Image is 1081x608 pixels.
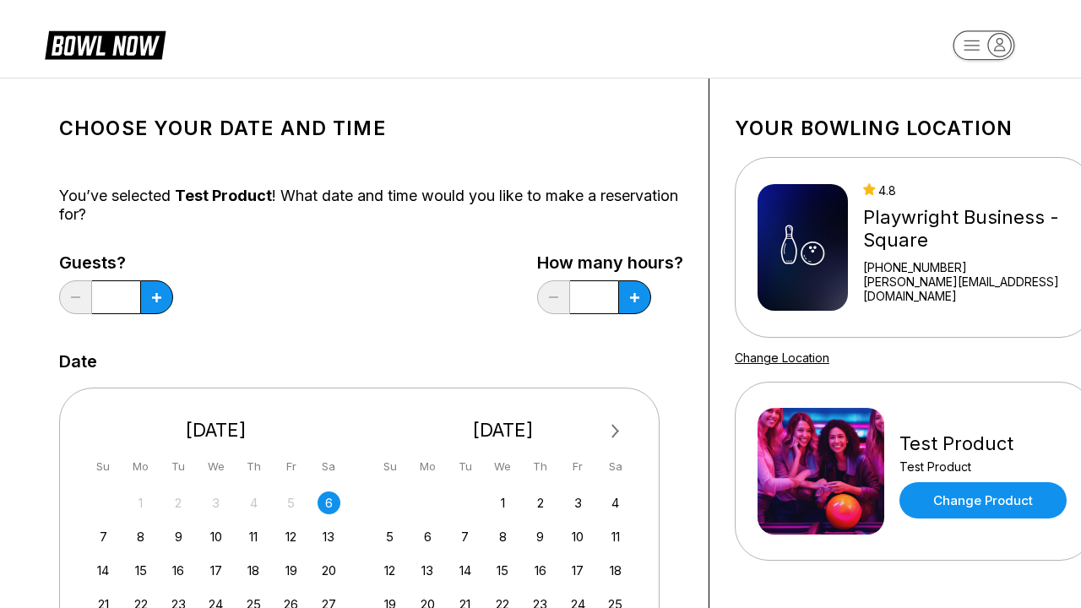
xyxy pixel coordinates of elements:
[167,491,190,514] div: Not available Tuesday, September 2nd, 2025
[567,491,589,514] div: Choose Friday, October 3rd, 2025
[567,455,589,478] div: Fr
[604,559,627,582] div: Choose Saturday, October 18th, 2025
[735,350,829,365] a: Change Location
[204,455,227,478] div: We
[863,274,1071,303] a: [PERSON_NAME][EMAIL_ADDRESS][DOMAIN_NAME]
[454,559,476,582] div: Choose Tuesday, October 14th, 2025
[175,187,272,204] span: Test Product
[899,432,1067,455] div: Test Product
[537,253,683,272] label: How many hours?
[85,419,347,442] div: [DATE]
[204,559,227,582] div: Choose Wednesday, September 17th, 2025
[529,455,551,478] div: Th
[454,455,476,478] div: Tu
[92,455,115,478] div: Su
[416,525,439,548] div: Choose Monday, October 6th, 2025
[529,525,551,548] div: Choose Thursday, October 9th, 2025
[492,559,514,582] div: Choose Wednesday, October 15th, 2025
[242,559,265,582] div: Choose Thursday, September 18th, 2025
[318,559,340,582] div: Choose Saturday, September 20th, 2025
[242,455,265,478] div: Th
[863,260,1071,274] div: [PHONE_NUMBER]
[899,482,1067,518] a: Change Product
[92,559,115,582] div: Choose Sunday, September 14th, 2025
[416,559,439,582] div: Choose Monday, October 13th, 2025
[758,184,848,311] img: Playwright Business - Square
[129,491,152,514] div: Not available Monday, September 1st, 2025
[129,559,152,582] div: Choose Monday, September 15th, 2025
[529,559,551,582] div: Choose Thursday, October 16th, 2025
[280,559,302,582] div: Choose Friday, September 19th, 2025
[167,559,190,582] div: Choose Tuesday, September 16th, 2025
[59,117,683,140] h1: Choose your Date and time
[318,525,340,548] div: Choose Saturday, September 13th, 2025
[204,525,227,548] div: Choose Wednesday, September 10th, 2025
[454,525,476,548] div: Choose Tuesday, October 7th, 2025
[318,491,340,514] div: Choose Saturday, September 6th, 2025
[204,491,227,514] div: Not available Wednesday, September 3rd, 2025
[378,559,401,582] div: Choose Sunday, October 12th, 2025
[604,491,627,514] div: Choose Saturday, October 4th, 2025
[567,559,589,582] div: Choose Friday, October 17th, 2025
[863,206,1071,252] div: Playwright Business - Square
[604,525,627,548] div: Choose Saturday, October 11th, 2025
[567,525,589,548] div: Choose Friday, October 10th, 2025
[242,525,265,548] div: Choose Thursday, September 11th, 2025
[863,183,1071,198] div: 4.8
[372,419,634,442] div: [DATE]
[280,491,302,514] div: Not available Friday, September 5th, 2025
[492,455,514,478] div: We
[280,455,302,478] div: Fr
[604,455,627,478] div: Sa
[529,491,551,514] div: Choose Thursday, October 2nd, 2025
[59,352,97,371] label: Date
[242,491,265,514] div: Not available Thursday, September 4th, 2025
[378,455,401,478] div: Su
[492,491,514,514] div: Choose Wednesday, October 1st, 2025
[59,253,173,272] label: Guests?
[492,525,514,548] div: Choose Wednesday, October 8th, 2025
[280,525,302,548] div: Choose Friday, September 12th, 2025
[167,455,190,478] div: Tu
[899,459,1067,474] div: Test Product
[602,418,629,445] button: Next Month
[129,455,152,478] div: Mo
[167,525,190,548] div: Choose Tuesday, September 9th, 2025
[92,525,115,548] div: Choose Sunday, September 7th, 2025
[318,455,340,478] div: Sa
[758,408,884,535] img: Test Product
[416,455,439,478] div: Mo
[129,525,152,548] div: Choose Monday, September 8th, 2025
[59,187,683,224] div: You’ve selected ! What date and time would you like to make a reservation for?
[378,525,401,548] div: Choose Sunday, October 5th, 2025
